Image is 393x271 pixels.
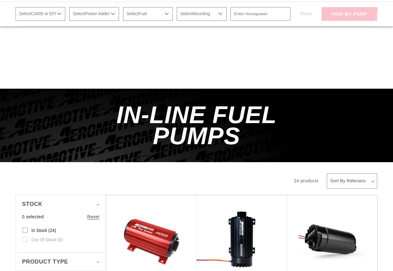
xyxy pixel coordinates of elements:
[22,257,68,266] span: Product type
[87,213,100,220] a: Reset
[117,101,277,149] span: In-Line Fuel Pumps
[231,7,290,21] input: Enter Horsepower
[31,228,56,233] span: In stock (24)
[177,7,226,21] select: Mounting
[22,213,44,220] span: 0 selected
[69,7,119,21] select: Power Adder
[22,195,99,213] summary: Stock (0 selected)
[22,200,43,209] span: Stock
[294,178,319,183] span: 24 products
[123,7,173,21] select: Fuel
[22,253,99,271] summary: Product type (0 selected)
[31,237,63,242] span: Out of stock (0)
[16,7,65,21] select: CARB or EFI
